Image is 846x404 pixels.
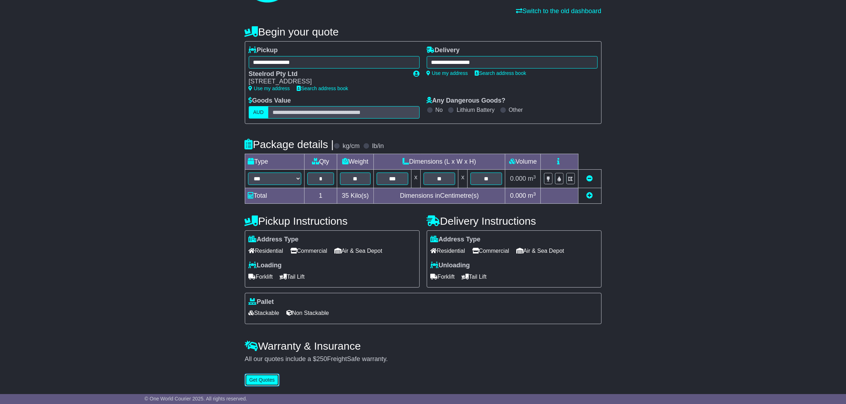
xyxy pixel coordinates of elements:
[431,262,470,269] label: Unloading
[249,236,299,244] label: Address Type
[458,170,468,188] td: x
[475,70,526,76] a: Search address book
[249,78,406,86] div: [STREET_ADDRESS]
[245,355,602,363] div: All our quotes include a $ FreightSafe warranty.
[245,340,602,352] h4: Warranty & Insurance
[516,7,601,15] a: Switch to the old dashboard
[427,215,602,227] h4: Delivery Instructions
[510,175,526,182] span: 0.000
[431,271,455,282] span: Forklift
[342,192,349,199] span: 35
[245,26,602,38] h4: Begin your quote
[297,86,348,91] a: Search address book
[457,107,495,113] label: Lithium Battery
[334,245,382,256] span: Air & Sea Depot
[372,142,384,150] label: lb/in
[286,307,329,318] span: Non Stackable
[245,188,304,204] td: Total
[249,70,406,78] div: Steelrod Pty Ltd
[427,97,506,105] label: Any Dangerous Goods?
[249,86,290,91] a: Use my address
[249,262,282,269] label: Loading
[337,154,374,170] td: Weight
[373,154,505,170] td: Dimensions (L x W x H)
[343,142,360,150] label: kg/cm
[304,154,337,170] td: Qty
[528,192,536,199] span: m
[317,355,327,362] span: 250
[472,245,509,256] span: Commercial
[436,107,443,113] label: No
[249,307,279,318] span: Stackable
[587,192,593,199] a: Add new item
[280,271,305,282] span: Tail Lift
[249,97,291,105] label: Goods Value
[304,188,337,204] td: 1
[337,188,374,204] td: Kilo(s)
[516,245,564,256] span: Air & Sea Depot
[249,245,283,256] span: Residential
[249,298,274,306] label: Pallet
[533,174,536,180] sup: 3
[505,154,541,170] td: Volume
[249,47,278,54] label: Pickup
[431,245,465,256] span: Residential
[510,192,526,199] span: 0.000
[249,271,273,282] span: Forklift
[587,175,593,182] a: Remove this item
[245,154,304,170] td: Type
[528,175,536,182] span: m
[249,106,269,119] label: AUD
[431,236,481,244] label: Address Type
[373,188,505,204] td: Dimensions in Centimetre(s)
[427,47,460,54] label: Delivery
[245,138,334,150] h4: Package details |
[245,374,280,386] button: Get Quotes
[245,215,420,227] h4: Pickup Instructions
[462,271,487,282] span: Tail Lift
[411,170,420,188] td: x
[427,70,468,76] a: Use my address
[533,191,536,197] sup: 3
[290,245,327,256] span: Commercial
[509,107,523,113] label: Other
[145,396,247,402] span: © One World Courier 2025. All rights reserved.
